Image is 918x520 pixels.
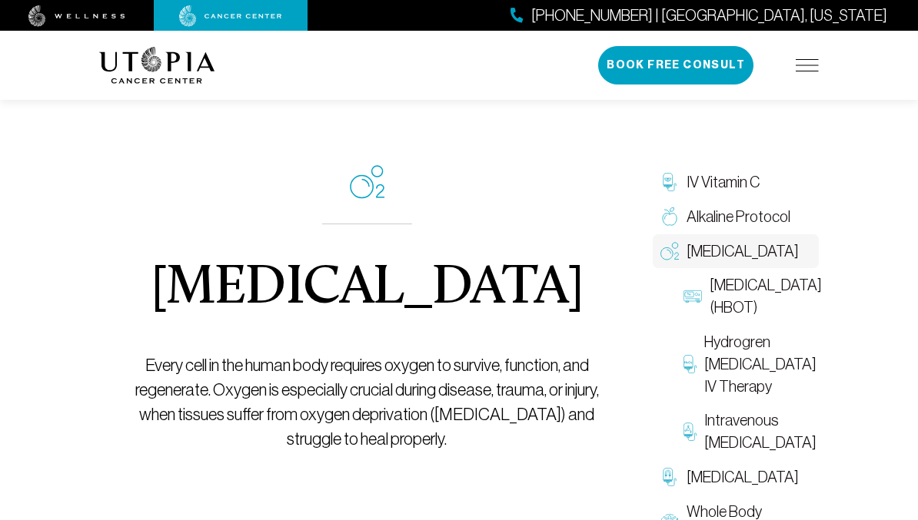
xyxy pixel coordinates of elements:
[350,165,384,199] img: icon
[676,403,819,460] a: Intravenous [MEDICAL_DATA]
[704,331,817,397] span: Hydrogren [MEDICAL_DATA] IV Therapy
[704,409,817,454] span: Intravenous [MEDICAL_DATA]
[28,5,125,27] img: wellness
[598,46,753,84] button: Book Free Consult
[151,261,584,316] h1: [MEDICAL_DATA]
[796,59,819,71] img: icon-hamburger
[653,460,819,495] a: [MEDICAL_DATA]
[660,173,679,191] img: IV Vitamin C
[179,5,282,27] img: cancer center
[676,325,819,403] a: Hydrogren [MEDICAL_DATA] IV Therapy
[684,287,702,306] img: Hyperbaric Oxygen Therapy (HBOT)
[653,234,819,269] a: [MEDICAL_DATA]
[684,355,697,373] img: Hydrogren Peroxide IV Therapy
[660,468,679,486] img: Chelation Therapy
[99,47,215,84] img: logo
[653,200,819,234] a: Alkaline Protocol
[687,240,799,263] span: [MEDICAL_DATA]
[687,171,760,194] span: IV Vitamin C
[684,422,697,441] img: Intravenous Ozone Therapy
[660,207,679,226] img: Alkaline Protocol
[531,5,887,27] span: [PHONE_NUMBER] | [GEOGRAPHIC_DATA], [US_STATE]
[653,165,819,200] a: IV Vitamin C
[118,353,616,452] p: Every cell in the human body requires oxygen to survive, function, and regenerate. Oxygen is espe...
[687,466,799,489] span: [MEDICAL_DATA]
[676,268,819,325] a: [MEDICAL_DATA] (HBOT)
[660,242,679,260] img: Oxygen Therapy
[710,274,822,319] span: [MEDICAL_DATA] (HBOT)
[687,206,790,228] span: Alkaline Protocol
[511,5,887,27] a: [PHONE_NUMBER] | [GEOGRAPHIC_DATA], [US_STATE]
